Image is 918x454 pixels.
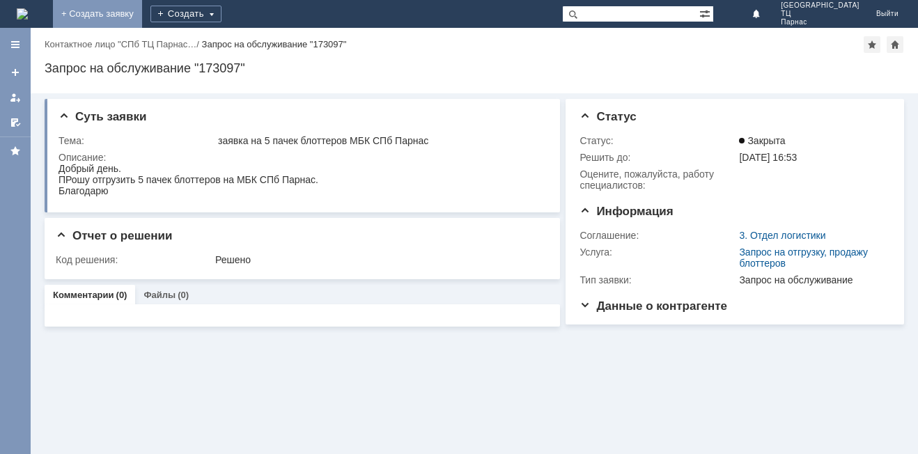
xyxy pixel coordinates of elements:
img: logo [17,8,28,19]
div: Тип заявки: [579,274,736,285]
div: Код решения: [56,254,212,265]
div: Запрос на обслуживание "173097" [45,61,904,75]
div: Описание: [59,152,544,163]
div: Добавить в избранное [864,36,880,53]
a: Файлы [143,290,176,300]
div: Соглашение: [579,230,736,241]
span: Отчет о решении [56,229,172,242]
span: Информация [579,205,673,218]
span: Парнас [781,18,859,26]
div: Услуга: [579,246,736,258]
div: / [45,39,202,49]
span: Закрыта [739,135,785,146]
span: [GEOGRAPHIC_DATA] [781,1,859,10]
div: Oцените, пожалуйста, работу специалистов: [579,169,736,191]
div: заявка на 5 пачек блоттеров МБК СПб Парнас [218,135,541,146]
div: Решено [215,254,541,265]
a: Комментарии [53,290,114,300]
span: Расширенный поиск [699,6,713,19]
a: Мои согласования [4,111,26,134]
div: Запрос на обслуживание "173097" [202,39,347,49]
span: Статус [579,110,636,123]
div: Решить до: [579,152,736,163]
div: (0) [178,290,189,300]
a: Создать заявку [4,61,26,84]
span: Суть заявки [59,110,146,123]
a: Перейти на домашнюю страницу [17,8,28,19]
a: Контактное лицо "СПб ТЦ Парнас… [45,39,196,49]
a: 3. Отдел логистики [739,230,825,241]
div: Запрос на обслуживание [739,274,884,285]
span: Данные о контрагенте [579,299,727,313]
a: Мои заявки [4,86,26,109]
span: [DATE] 16:53 [739,152,797,163]
div: Создать [150,6,221,22]
span: ТЦ [781,10,859,18]
div: (0) [116,290,127,300]
a: Запрос на отгрузку, продажу блоттеров [739,246,868,269]
div: Сделать домашней страницей [887,36,903,53]
div: Тема: [59,135,215,146]
div: Статус: [579,135,736,146]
